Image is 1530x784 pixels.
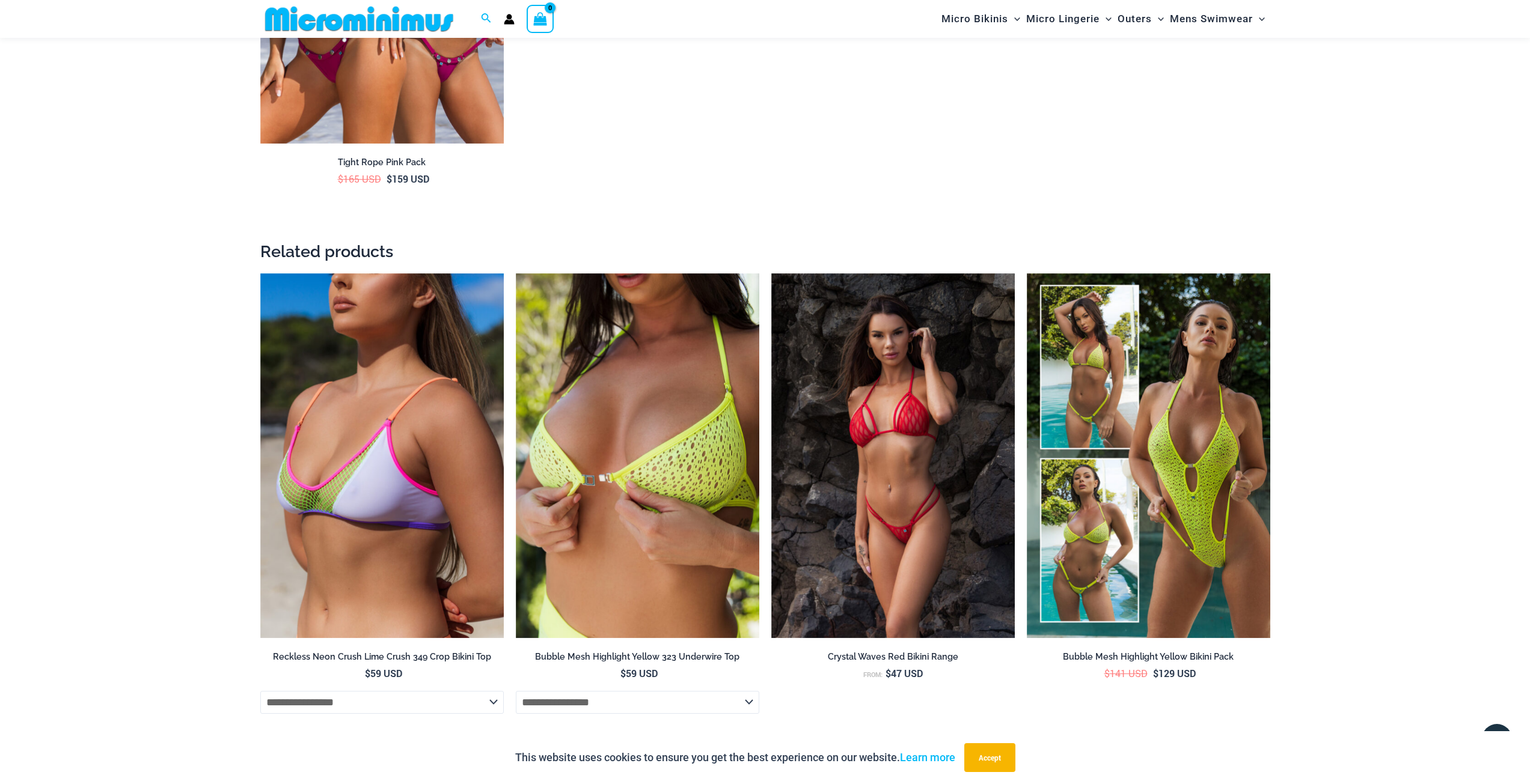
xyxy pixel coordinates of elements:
[1008,4,1020,34] span: Menu Toggle
[1026,4,1100,34] span: Micro Lingerie
[886,667,891,679] span: $
[387,172,392,185] span: $
[260,273,504,639] a: Reckless Neon Crush Lime Crush 349 Crop Top 01Reckless Neon Crush Lime Crush 349 Crop Top 02Reckl...
[504,14,515,25] a: Account icon link
[937,2,1270,36] nav: Site Navigation
[516,651,759,663] h2: Bubble Mesh Highlight Yellow 323 Underwire Top
[516,651,759,667] a: Bubble Mesh Highlight Yellow 323 Underwire Top
[886,667,923,679] bdi: 47 USD
[1115,4,1167,34] a: OutersMenu ToggleMenu Toggle
[516,273,759,639] a: Bubble Mesh Highlight Yellow 323 Underwire Top 01Bubble Mesh Highlight Yellow 323 Underwire Top 4...
[516,273,759,639] img: Bubble Mesh Highlight Yellow 323 Underwire Top 01
[365,667,402,679] bdi: 59 USD
[387,172,429,185] bdi: 159 USD
[771,273,1015,639] img: Crystal Waves 305 Tri Top 4149 Thong 01
[1167,4,1268,34] a: Mens SwimwearMenu ToggleMenu Toggle
[1027,273,1270,639] img: Bubble Mesh Ultimate (3)
[863,670,883,679] span: From:
[771,651,1015,663] h2: Crystal Waves Red Bikini Range
[771,273,1015,639] a: Crystal Waves 305 Tri Top 4149 Thong 02Crystal Waves 305 Tri Top 4149 Thong 01Crystal Waves 305 T...
[260,157,504,168] h2: Tight Rope Pink Pack
[338,172,343,185] span: $
[1027,273,1270,639] a: Bubble Mesh Ultimate (3)Bubble Mesh Highlight Yellow 309 Tri Top 469 Thong 05Bubble Mesh Highligh...
[1153,667,1158,679] span: $
[260,241,1270,262] h2: Related products
[1027,651,1270,667] a: Bubble Mesh Highlight Yellow Bikini Pack
[1152,4,1164,34] span: Menu Toggle
[1118,4,1152,34] span: Outers
[481,11,492,26] a: Search icon link
[1023,4,1115,34] a: Micro LingerieMenu ToggleMenu Toggle
[260,273,504,639] img: Reckless Neon Crush Lime Crush 349 Crop Top 01
[1100,4,1112,34] span: Menu Toggle
[260,651,504,667] a: Reckless Neon Crush Lime Crush 349 Crop Bikini Top
[1253,4,1265,34] span: Menu Toggle
[260,651,504,663] h2: Reckless Neon Crush Lime Crush 349 Crop Bikini Top
[620,667,658,679] bdi: 59 USD
[771,651,1015,667] a: Crystal Waves Red Bikini Range
[515,749,955,767] p: This website uses cookies to ensure you get the best experience on our website.
[260,157,504,172] a: Tight Rope Pink Pack
[1027,651,1270,663] h2: Bubble Mesh Highlight Yellow Bikini Pack
[900,751,955,764] a: Learn more
[1170,4,1253,34] span: Mens Swimwear
[941,4,1008,34] span: Micro Bikinis
[527,5,554,32] a: View Shopping Cart, empty
[365,667,370,679] span: $
[1104,667,1148,679] bdi: 141 USD
[938,4,1023,34] a: Micro BikinisMenu ToggleMenu Toggle
[1153,667,1196,679] bdi: 129 USD
[964,743,1015,772] button: Accept
[1104,667,1110,679] span: $
[260,5,458,32] img: MM SHOP LOGO FLAT
[338,172,381,185] bdi: 165 USD
[620,667,626,679] span: $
